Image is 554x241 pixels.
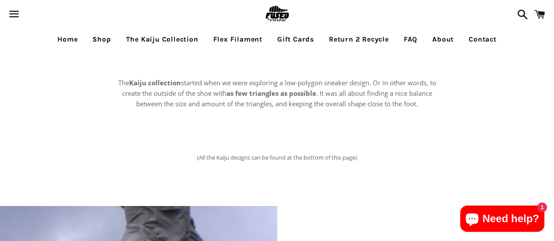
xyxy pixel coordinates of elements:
[171,144,383,171] p: (All the Kaiju designs can be found at the bottom of this page)
[115,77,439,109] p: The started when we were exploring a low-polygon sneaker design. Or in other words, to create the...
[271,28,321,50] a: Gift Cards
[207,28,269,50] a: Flex Filament
[397,28,424,50] a: FAQ
[120,28,205,50] a: The Kaiju Collection
[426,28,460,50] a: About
[462,28,503,50] a: Contact
[458,206,547,234] inbox-online-store-chat: Shopify online store chat
[86,28,117,50] a: Shop
[226,89,316,98] strong: as few triangles as possible
[129,78,181,87] strong: Kaiju collection
[322,28,395,50] a: Return 2 Recycle
[51,28,84,50] a: Home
